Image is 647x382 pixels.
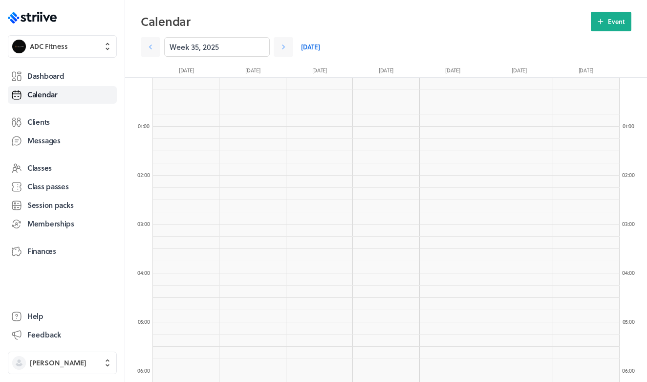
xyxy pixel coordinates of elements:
span: :00 [628,220,635,228]
a: Class passes [8,178,117,196]
div: [DATE] [153,67,219,77]
span: :00 [627,122,634,130]
span: Clients [27,117,50,127]
span: :00 [143,366,150,375]
div: 03 [619,220,638,227]
span: :00 [143,171,150,179]
span: Messages [27,135,61,146]
div: [DATE] [286,67,353,77]
div: 03 [134,220,153,227]
button: ADC FitnessADC Fitness [8,35,117,58]
span: ADC Fitness [30,42,68,51]
span: :00 [627,317,634,326]
button: Feedback [8,326,117,344]
a: Calendar [8,86,117,104]
span: Finances [27,246,56,256]
span: Session packs [27,200,73,210]
span: Event [608,17,625,26]
a: Help [8,308,117,325]
span: Memberships [27,219,74,229]
a: Dashboard [8,67,117,85]
span: Dashboard [27,71,64,81]
div: 01 [134,122,153,130]
div: 05 [619,318,638,325]
span: :00 [143,269,150,277]
span: Classes [27,163,52,173]
div: [DATE] [353,67,419,77]
a: Messages [8,132,117,150]
h2: Calendar [141,12,591,31]
span: :00 [628,269,635,277]
a: Clients [8,113,117,131]
div: 04 [134,269,153,276]
span: [PERSON_NAME] [30,358,86,368]
a: Memberships [8,215,117,233]
button: Event [591,12,631,31]
div: 04 [619,269,638,276]
img: ADC Fitness [12,40,26,53]
div: 05 [134,318,153,325]
button: [PERSON_NAME] [8,352,117,374]
span: Help [27,311,43,321]
span: Feedback [27,330,61,340]
span: :00 [628,171,635,179]
span: :00 [143,317,150,326]
div: 02 [619,171,638,179]
a: [DATE] [301,37,320,57]
input: YYYY-M-D [164,37,270,57]
a: Finances [8,243,117,260]
span: :00 [143,122,150,130]
div: 06 [134,367,153,374]
iframe: gist-messenger-bubble-iframe [619,354,642,377]
a: Classes [8,159,117,177]
span: Class passes [27,181,69,192]
div: [DATE] [219,67,286,77]
div: [DATE] [486,67,552,77]
div: 02 [134,171,153,179]
div: [DATE] [553,67,619,77]
span: Calendar [27,90,58,100]
div: 01 [619,122,638,130]
a: Session packs [8,197,117,214]
span: :00 [143,220,150,228]
div: [DATE] [419,67,486,77]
